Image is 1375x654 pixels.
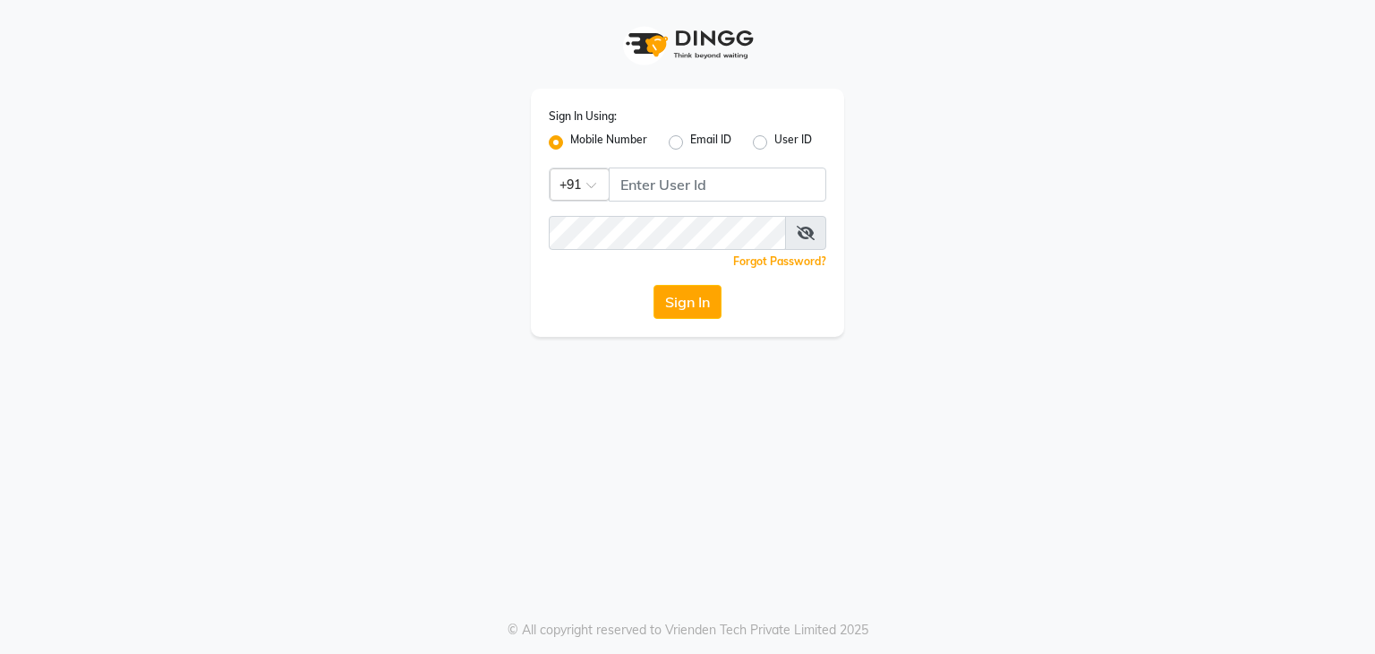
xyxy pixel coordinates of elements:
[549,108,617,125] label: Sign In Using:
[774,132,812,153] label: User ID
[570,132,647,153] label: Mobile Number
[616,18,759,71] img: logo1.svg
[609,168,826,202] input: Username
[549,216,786,250] input: Username
[690,132,731,153] label: Email ID
[653,285,722,319] button: Sign In
[733,254,826,268] a: Forgot Password?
